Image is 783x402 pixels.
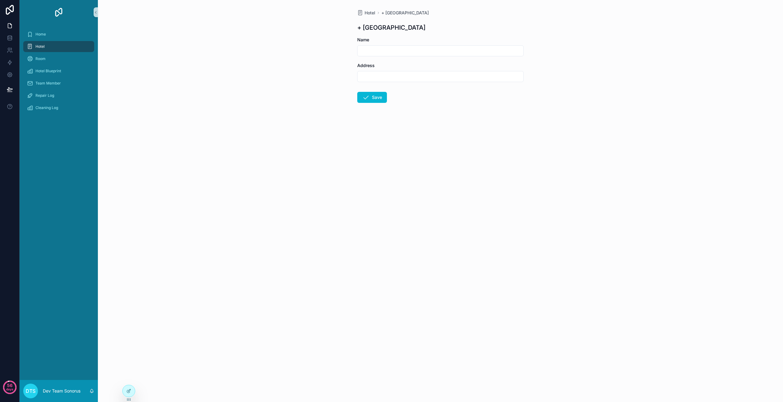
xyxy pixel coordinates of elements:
[357,10,375,16] a: Hotel
[6,385,13,393] p: days
[381,10,429,16] a: + [GEOGRAPHIC_DATA]
[357,63,375,68] span: Address
[26,387,35,395] span: DTS
[35,32,46,37] span: Home
[35,81,61,86] span: Team Member
[357,92,387,103] button: Save
[23,78,94,89] a: Team Member
[365,10,375,16] span: Hotel
[7,382,13,389] p: 56
[20,24,98,121] div: scrollable content
[35,93,54,98] span: Repair Log
[54,7,64,17] img: App logo
[35,69,61,73] span: Hotel Blueprint
[43,388,80,394] p: Dev Team Sonorus
[357,23,425,32] h1: + [GEOGRAPHIC_DATA]
[23,53,94,64] a: Room
[35,105,58,110] span: Cleaning Log
[35,44,45,49] span: Hotel
[23,41,94,52] a: Hotel
[23,90,94,101] a: Repair Log
[35,56,46,61] span: Room
[23,66,94,77] a: Hotel Blueprint
[357,37,369,42] span: Name
[23,29,94,40] a: Home
[23,102,94,113] a: Cleaning Log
